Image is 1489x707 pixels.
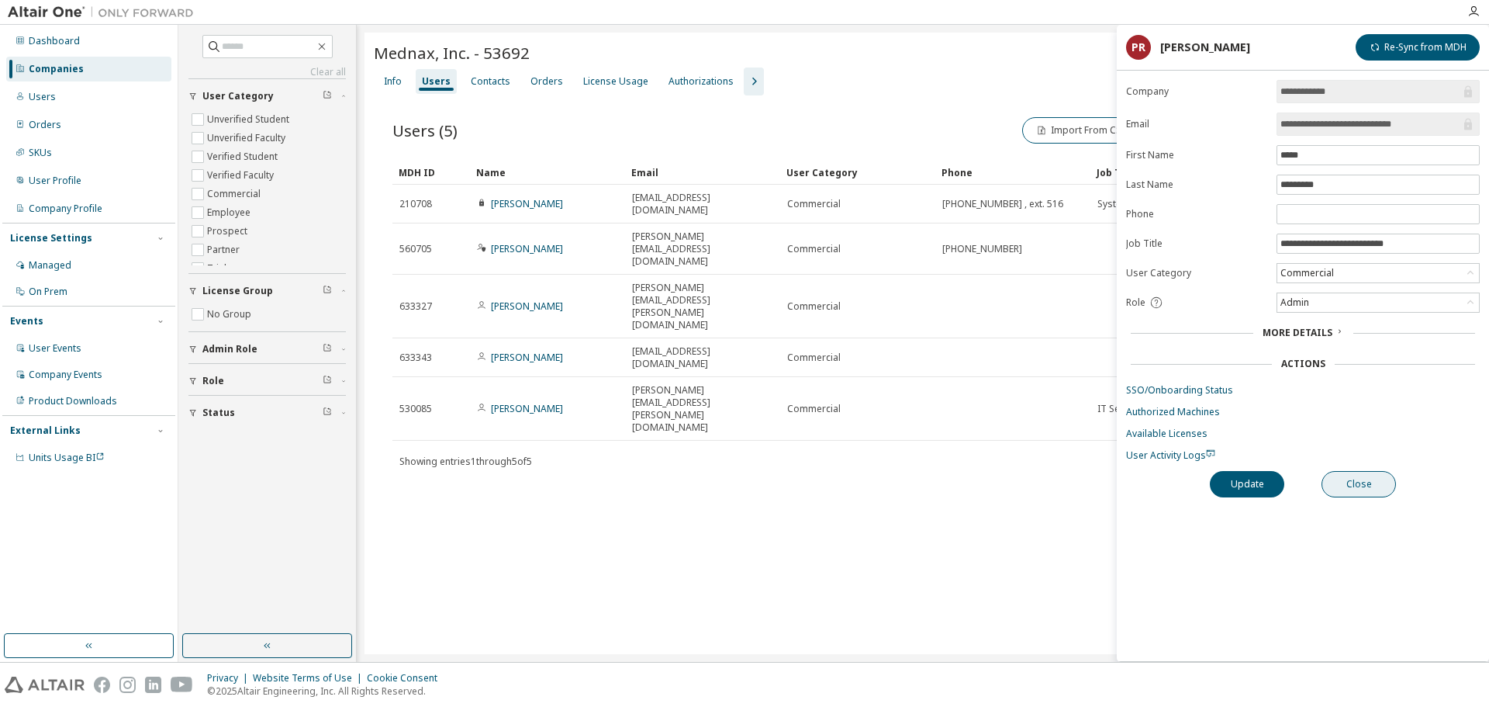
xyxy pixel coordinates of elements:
button: User Category [188,79,346,113]
label: Company [1126,85,1267,98]
span: [PERSON_NAME][EMAIL_ADDRESS][PERSON_NAME][DOMAIN_NAME] [632,384,773,434]
label: User Category [1126,267,1267,279]
label: Phone [1126,208,1267,220]
button: Close [1321,471,1396,497]
span: Role [1126,296,1145,309]
button: Status [188,396,346,430]
a: [PERSON_NAME] [491,242,563,255]
span: Commercial [787,198,841,210]
span: Systems Analyst [1097,198,1170,210]
div: License Settings [10,232,92,244]
span: Units Usage BI [29,451,105,464]
label: Verified Student [207,147,281,166]
div: Authorizations [668,75,734,88]
span: 210708 [399,198,432,210]
label: Partner [207,241,243,259]
span: 633343 [399,352,432,364]
span: Commercial [787,352,841,364]
div: Actions [1281,358,1325,370]
div: Info [384,75,402,88]
button: Import From CSV [1022,117,1140,144]
span: User Activity Logs [1126,449,1215,462]
a: Clear all [188,66,346,78]
div: Admin [1278,294,1311,311]
div: On Prem [29,286,67,298]
div: Commercial [1278,265,1336,282]
div: [PERSON_NAME] [1160,41,1250,54]
div: MDH ID [399,160,464,185]
a: [PERSON_NAME] [491,402,563,415]
label: Trial [207,259,230,278]
span: Clear filter [323,407,332,419]
label: Employee [207,203,254,222]
img: linkedin.svg [145,677,161,693]
div: Company Events [29,369,102,381]
button: Update [1210,471,1284,497]
span: More Details [1263,326,1332,339]
span: Admin Role [202,343,257,355]
span: Clear filter [323,285,332,297]
span: License Group [202,285,273,297]
button: Re-Sync from MDH [1356,34,1480,61]
div: Events [10,315,43,328]
div: Orders [530,75,563,88]
img: altair_logo.svg [5,677,85,693]
div: PR [1126,35,1151,60]
span: Mednax, Inc. - 53692 [374,42,530,64]
div: Users [422,75,451,88]
div: Orders [29,119,61,131]
div: Website Terms of Use [253,672,367,684]
a: [PERSON_NAME] [491,300,563,313]
img: instagram.svg [119,677,136,693]
label: First Name [1126,149,1267,161]
p: © 2025 Altair Engineering, Inc. All Rights Reserved. [207,684,447,698]
span: [EMAIL_ADDRESS][DOMAIN_NAME] [632,192,773,217]
div: User Category [786,160,929,185]
div: Product Downloads [29,395,117,407]
label: Unverified Student [207,110,292,129]
label: Verified Faculty [207,166,277,185]
div: Companies [29,63,84,75]
div: Commercial [1277,264,1479,282]
div: SKUs [29,147,52,159]
button: License Group [188,274,346,308]
div: Cookie Consent [367,672,447,684]
a: Authorized Machines [1126,406,1480,418]
span: Commercial [787,403,841,415]
span: Commercial [787,243,841,255]
div: Name [476,160,619,185]
span: Commercial [787,300,841,313]
img: facebook.svg [94,677,110,693]
div: Users [29,91,56,103]
span: Clear filter [323,375,332,387]
span: [PERSON_NAME][EMAIL_ADDRESS][PERSON_NAME][DOMAIN_NAME] [632,282,773,331]
a: [PERSON_NAME] [491,351,563,364]
button: Admin Role [188,332,346,366]
label: Commercial [207,185,264,203]
div: Privacy [207,672,253,684]
a: Available Licenses [1126,428,1480,440]
span: Role [202,375,224,387]
div: Contacts [471,75,510,88]
div: Dashboard [29,35,80,47]
span: 633327 [399,300,432,313]
span: Showing entries 1 through 5 of 5 [399,455,532,468]
label: No Group [207,305,254,324]
div: Company Profile [29,203,102,215]
span: Status [202,407,235,419]
label: Prospect [207,222,250,241]
div: Phone [941,160,1084,185]
a: [PERSON_NAME] [491,197,563,210]
span: [PHONE_NUMBER] , ext. 516 [942,198,1063,210]
div: External Links [10,425,81,437]
div: Email [631,160,774,185]
span: [EMAIL_ADDRESS][DOMAIN_NAME] [632,345,773,370]
label: Unverified Faculty [207,129,288,147]
span: [PHONE_NUMBER] [942,243,1022,255]
span: Clear filter [323,90,332,102]
span: User Category [202,90,274,102]
div: Admin [1277,293,1479,312]
button: Role [188,364,346,398]
div: License Usage [583,75,648,88]
img: Altair One [8,5,202,20]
